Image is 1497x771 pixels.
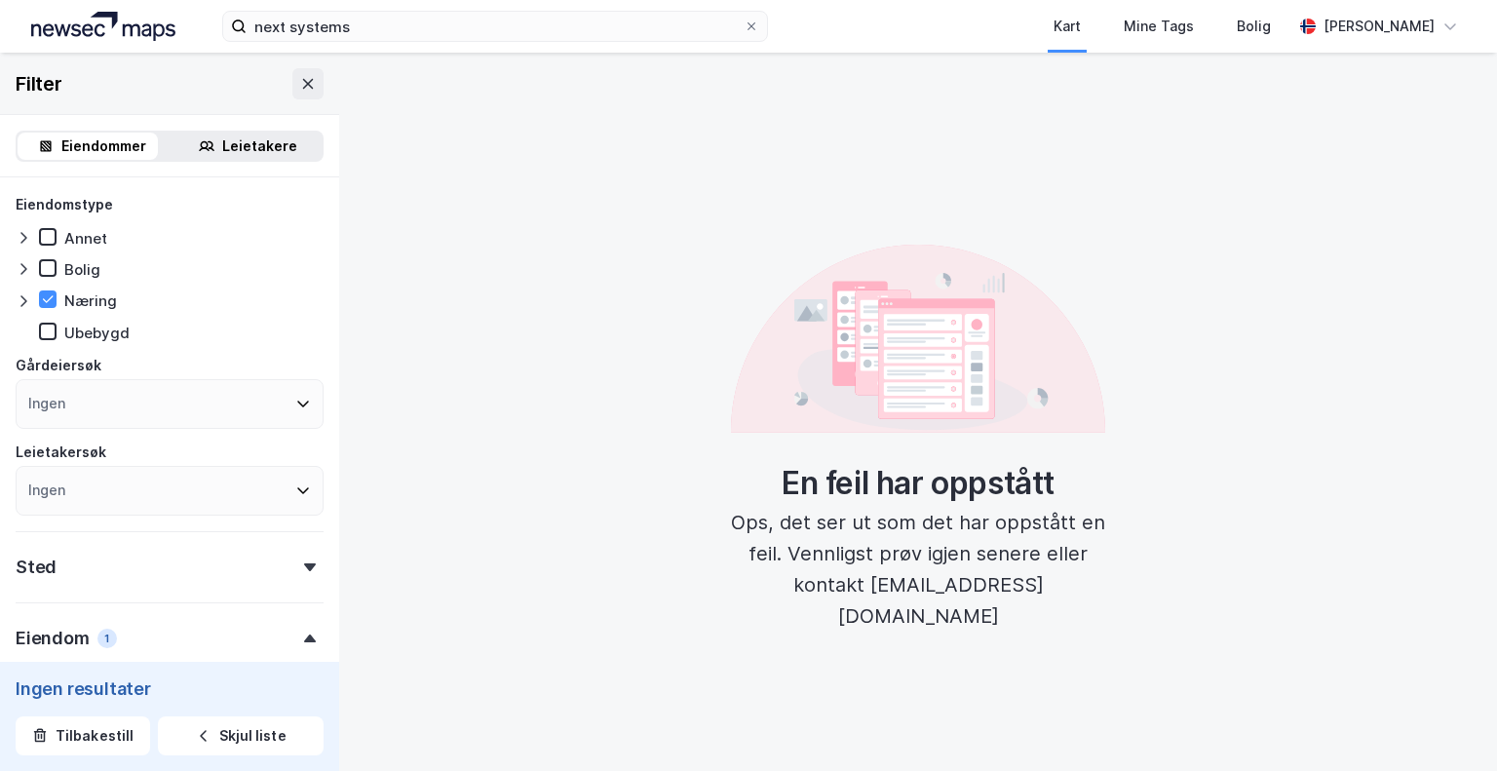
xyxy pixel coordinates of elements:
iframe: Chat Widget [1400,677,1497,771]
div: Bolig [1237,15,1271,38]
div: Kontrollprogram for chat [1400,677,1497,771]
img: logo.a4113a55bc3d86da70a041830d287a7e.svg [31,12,175,41]
div: Mine Tags [1124,15,1194,38]
div: [PERSON_NAME] [1324,15,1435,38]
input: Søk på adresse, matrikkel, gårdeiere, leietakere eller personer [247,12,744,41]
div: Kart [1054,15,1081,38]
